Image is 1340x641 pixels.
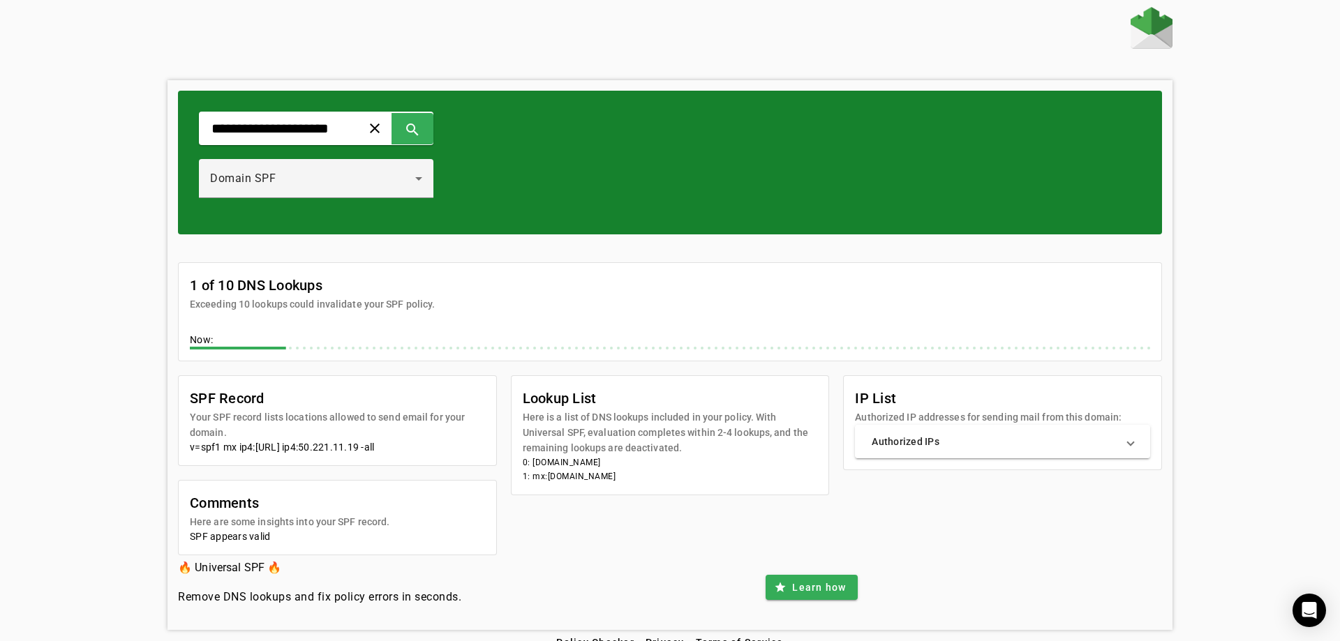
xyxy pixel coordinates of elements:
mat-card-subtitle: Your SPF record lists locations allowed to send email for your domain. [190,409,485,440]
mat-card-title: IP List [855,387,1122,409]
div: Now: [190,333,1150,349]
button: Learn how [766,575,857,600]
a: Home [1131,7,1172,52]
li: 0: [DOMAIN_NAME] [523,455,818,469]
mat-expansion-panel-header: Authorized IPs [855,425,1150,458]
span: Domain SPF [210,172,276,185]
mat-card-title: SPF Record [190,387,485,409]
mat-card-subtitle: Here is a list of DNS lookups included in your policy. With Universal SPF, evaluation completes w... [523,409,818,455]
div: v=spf1 mx ip4:[URL] ip4:50.221.11.19 -all [190,440,485,454]
li: 1: mx:[DOMAIN_NAME] [523,469,818,483]
mat-card-title: 1 of 10 DNS Lookups [190,274,435,296]
div: Open Intercom Messenger [1293,594,1326,627]
mat-card-title: Comments [190,492,389,514]
span: Learn how [792,580,846,594]
mat-card-subtitle: Here are some insights into your SPF record. [190,514,389,529]
h4: Remove DNS lookups and fix policy errors in seconds. [178,589,461,605]
h3: 🔥 Universal SPF 🔥 [178,558,461,578]
mat-card-subtitle: Authorized IP addresses for sending mail from this domain: [855,409,1122,425]
img: Fraudmarc Logo [1131,7,1172,49]
mat-card-title: Lookup List [523,387,818,409]
mat-panel-title: Authorized IPs [872,435,1117,448]
mat-card-subtitle: Exceeding 10 lookups could invalidate your SPF policy. [190,296,435,312]
div: SPF appears valid [190,529,485,543]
